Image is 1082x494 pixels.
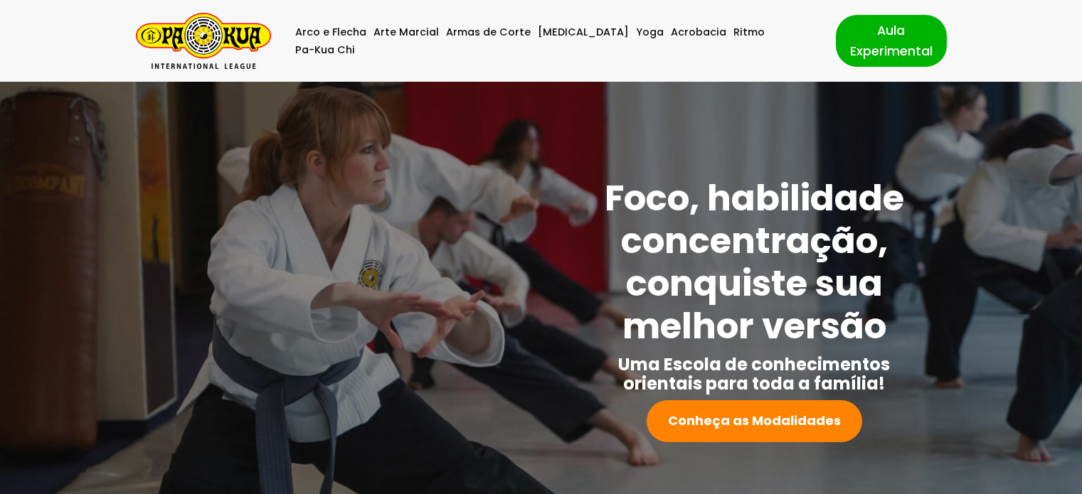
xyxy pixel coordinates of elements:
div: Menu primário [292,23,815,59]
a: Aula Experimental [836,15,947,66]
a: [MEDICAL_DATA] [538,23,629,41]
a: Arco e Flecha [295,23,366,41]
a: Pa-Kua Brasil Uma Escola de conhecimentos orientais para toda a família. Foco, habilidade concent... [136,13,271,69]
a: Acrobacia [671,23,726,41]
strong: Foco, habilidade concentração, conquiste sua melhor versão [605,173,904,351]
strong: Conheça as Modalidades [668,412,841,429]
strong: Uma Escola de conhecimentos orientais para toda a família! [618,353,890,395]
a: Conheça as Modalidades [647,400,862,442]
a: Pa-Kua Chi [295,41,355,59]
a: Armas de Corte [446,23,531,41]
a: Arte Marcial [373,23,439,41]
a: Ritmo [733,23,765,41]
a: Yoga [636,23,664,41]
